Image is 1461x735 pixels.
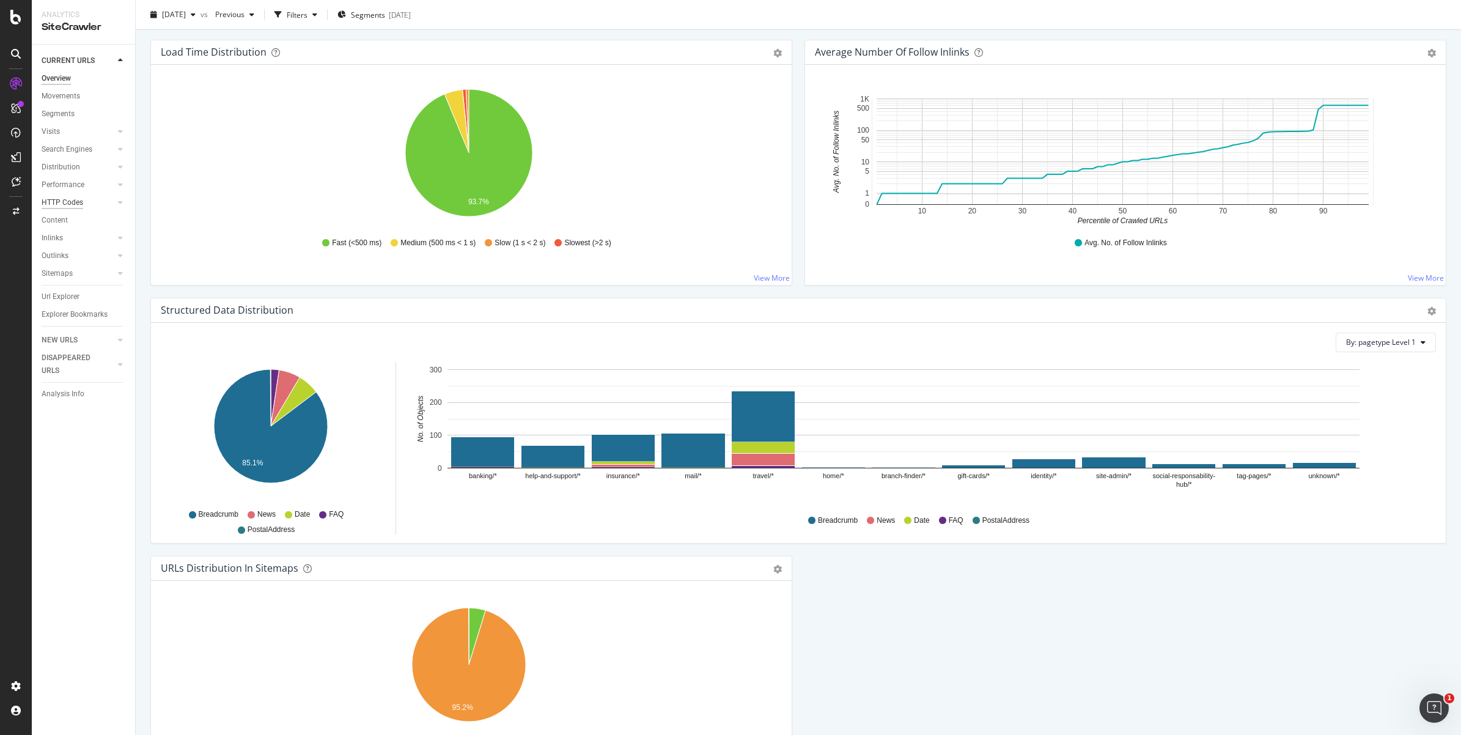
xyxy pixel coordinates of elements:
[606,472,641,479] text: insurance/*
[42,352,103,377] div: DISAPPEARED URLS
[416,396,425,442] text: No. of Objects
[754,273,790,283] a: View More
[287,9,307,20] div: Filters
[857,104,869,113] text: 500
[351,9,385,20] span: Segments
[865,167,869,175] text: 5
[42,179,84,191] div: Performance
[815,46,970,58] div: Average Number of Follow Inlinks
[389,9,411,20] div: [DATE]
[815,84,1430,226] svg: A chart.
[161,84,776,226] svg: A chart.
[42,334,78,347] div: NEW URLS
[1078,216,1168,225] text: Percentile of Crawled URLs
[823,472,845,479] text: home/*
[1069,207,1077,215] text: 40
[295,509,310,520] span: Date
[270,5,322,24] button: Filters
[161,46,267,58] div: Load Time Distribution
[257,509,276,520] span: News
[164,362,378,504] div: A chart.
[918,207,927,215] text: 10
[1119,207,1127,215] text: 50
[42,214,68,227] div: Content
[773,49,782,57] div: gear
[957,472,990,479] text: gift-cards/*
[495,238,545,248] span: Slow (1 s < 2 s)
[1419,693,1449,723] iframe: Intercom live chat
[248,525,295,535] span: PostalAddress
[400,238,476,248] span: Medium (500 ms < 1 s)
[161,562,298,574] div: URLs Distribution in Sitemaps
[42,249,114,262] a: Outlinks
[42,10,125,20] div: Analytics
[42,214,127,227] a: Content
[430,366,442,374] text: 300
[42,334,114,347] a: NEW URLS
[430,431,442,440] text: 100
[430,398,442,407] text: 200
[773,565,782,574] div: gear
[1237,472,1271,479] text: tag-pages/*
[857,126,869,135] text: 100
[333,5,416,24] button: Segments[DATE]
[865,200,869,209] text: 0
[881,472,926,479] text: branch-finder/*
[982,515,1029,526] span: PostalAddress
[525,472,581,479] text: help-and-support/*
[42,161,114,174] a: Distribution
[685,472,702,479] text: mail/*
[1176,481,1192,488] text: hub/*
[42,161,80,174] div: Distribution
[42,72,127,85] a: Overview
[818,515,858,526] span: Breadcrumb
[865,189,869,198] text: 1
[452,703,473,712] text: 95.2%
[42,54,114,67] a: CURRENT URLS
[42,352,114,377] a: DISAPPEARED URLS
[42,125,114,138] a: Visits
[42,196,83,209] div: HTTP Codes
[42,108,127,120] a: Segments
[1269,207,1278,215] text: 80
[42,388,84,401] div: Analysis Info
[1308,472,1340,479] text: unknown/*
[42,388,127,401] a: Analysis Info
[42,108,75,120] div: Segments
[42,290,79,303] div: Url Explorer
[42,125,60,138] div: Visits
[1408,273,1444,283] a: View More
[42,232,114,245] a: Inlinks
[1169,207,1177,215] text: 60
[411,362,1424,504] svg: A chart.
[161,304,293,316] div: Structured Data Distribution
[861,158,870,166] text: 10
[42,143,92,156] div: Search Engines
[914,515,929,526] span: Date
[968,207,977,215] text: 20
[201,9,210,20] span: vs
[329,509,344,520] span: FAQ
[1427,49,1436,57] div: gear
[564,238,611,248] span: Slowest (>2 s)
[860,95,869,103] text: 1K
[1346,337,1416,347] span: By: pagetype Level 1
[42,196,114,209] a: HTTP Codes
[242,459,263,467] text: 85.1%
[1152,472,1215,479] text: social-responsability-
[861,136,870,144] text: 50
[438,464,442,473] text: 0
[42,143,114,156] a: Search Engines
[42,308,127,321] a: Explorer Bookmarks
[42,232,63,245] div: Inlinks
[332,238,381,248] span: Fast (<500 ms)
[877,515,895,526] span: News
[145,5,201,24] button: [DATE]
[210,5,259,24] button: Previous
[468,198,489,206] text: 93.7%
[42,72,71,85] div: Overview
[42,90,127,103] a: Movements
[1336,333,1436,352] button: By: pagetype Level 1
